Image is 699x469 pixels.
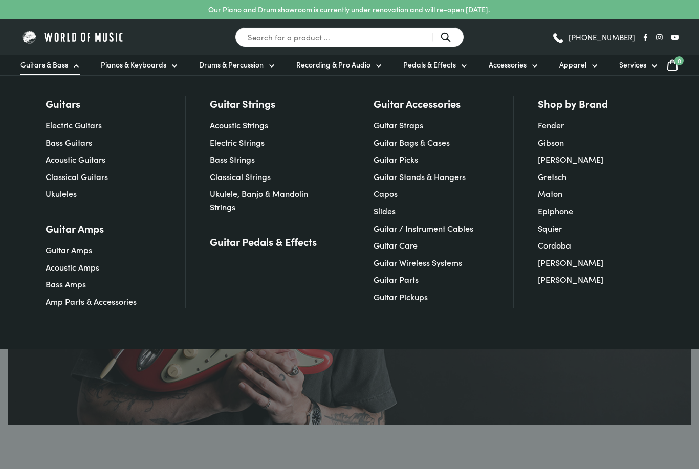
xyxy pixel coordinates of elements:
a: Classical Guitars [46,171,108,182]
a: Guitar Accessories [374,96,461,110]
img: World of Music [20,29,125,45]
a: Slides [374,205,396,216]
a: Bass Guitars [46,137,92,148]
span: Services [619,59,646,70]
a: Capos [374,188,398,199]
a: Cordoba [538,239,571,251]
a: Shop by Brand [538,96,608,110]
a: Guitar Stands & Hangers [374,171,466,182]
a: Guitar Strings [210,96,275,110]
a: Gretsch [538,171,566,182]
a: Maton [538,188,562,199]
span: Drums & Percussion [199,59,264,70]
a: Fender [538,119,564,130]
a: Epiphone [538,205,573,216]
a: Guitar Parts [374,274,419,285]
a: Electric Strings [210,137,265,148]
a: Guitar Straps [374,119,423,130]
a: Acoustic Amps [46,261,99,273]
a: Guitar Amps [46,221,104,235]
a: Ukulele, Banjo & Mandolin Strings [210,188,308,212]
span: [PHONE_NUMBER] [569,33,635,41]
a: Amp Parts & Accessories [46,296,137,307]
a: Guitar Amps [46,244,92,255]
span: 0 [674,56,684,65]
a: Guitars [46,96,80,110]
a: Guitar Care [374,239,418,251]
a: [PERSON_NAME] [538,257,603,268]
span: Recording & Pro Audio [296,59,370,70]
a: [PERSON_NAME] [538,153,603,165]
a: Acoustic Guitars [46,153,105,165]
a: Bass Strings [210,153,255,165]
a: Classical Strings [210,171,271,182]
a: Gibson [538,137,564,148]
span: Pianos & Keyboards [101,59,166,70]
p: Our Piano and Drum showroom is currently under renovation and will re-open [DATE]. [208,4,490,15]
a: Electric Guitars [46,119,102,130]
input: Search for a product ... [235,27,464,47]
a: Acoustic Strings [210,119,268,130]
a: Guitar Picks [374,153,418,165]
a: Ukuleles [46,188,77,199]
iframe: Chat with our support team [551,356,699,469]
a: Squier [538,222,562,234]
a: [PERSON_NAME] [538,274,603,285]
a: [PHONE_NUMBER] [552,30,635,45]
span: Guitars & Bass [20,59,68,70]
a: Guitar Pickups [374,291,428,302]
span: Apparel [559,59,586,70]
span: Accessories [489,59,527,70]
a: Bass Amps [46,278,86,289]
a: Guitar Pedals & Effects [210,234,317,249]
a: Guitar Wireless Systems [374,257,462,268]
span: Pedals & Effects [403,59,456,70]
a: Guitar / Instrument Cables [374,222,473,234]
a: Guitar Bags & Cases [374,137,450,148]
